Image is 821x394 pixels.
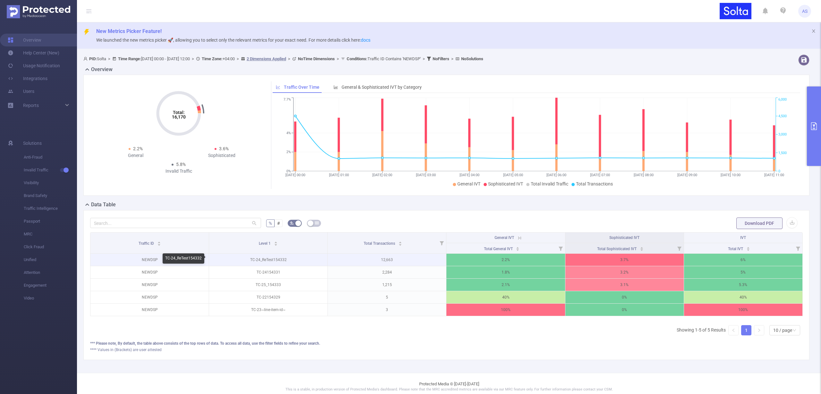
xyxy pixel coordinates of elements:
div: Sort [398,241,402,244]
li: 1 [741,325,751,335]
i: icon: left [732,328,735,332]
div: Sort [274,241,278,244]
span: MRC [24,228,77,241]
a: Reports [23,99,39,112]
p: TC-23~line-item-id~ [209,304,327,316]
div: Sophisticated [179,152,265,159]
i: icon: right [757,328,761,332]
tspan: [DATE] 02:00 [372,173,392,177]
i: Filter menu [437,233,446,253]
span: Solta [DATE] 00:00 - [DATE] 12:00 +04:00 [83,56,483,61]
span: Reports [23,103,39,108]
p: 2.2% [446,254,565,266]
li: Previous Page [728,325,739,335]
p: TC-22154329 [209,291,327,303]
span: 5.8% [176,162,186,167]
p: 2,284 [328,266,446,278]
tspan: 0% [286,169,291,173]
button: Download PDF [736,218,783,229]
span: Traffic ID [139,241,155,246]
i: icon: caret-down [747,248,750,250]
span: Level 1 [259,241,272,246]
p: 2.1% [446,279,565,291]
span: > [421,56,427,61]
tspan: [DATE] 04:00 [459,173,479,177]
span: Visibility [24,176,77,189]
i: icon: caret-up [640,246,644,248]
span: Traffic Intelligence [24,202,77,215]
u: 2 Dimensions Applied [247,56,286,61]
tspan: [DATE] 11:00 [764,173,784,177]
span: Engagement [24,279,77,292]
span: Video [24,292,77,305]
i: Filter menu [675,243,684,253]
button: icon: close [811,28,816,35]
li: Next Page [754,325,764,335]
span: General IVT [495,235,514,240]
a: Usage Notification [8,59,60,72]
tspan: [DATE] 10:00 [721,173,741,177]
div: Sort [746,246,750,250]
span: Click Fraud [24,241,77,253]
span: > [449,56,455,61]
tspan: [DATE] 03:00 [416,173,436,177]
p: TC-24154331 [209,266,327,278]
p: 0% [565,304,684,316]
i: icon: caret-up [516,246,520,248]
p: 12,663 [328,254,446,266]
i: icon: caret-up [747,246,750,248]
tspan: [DATE] 01:00 [329,173,349,177]
tspan: [DATE] 07:00 [590,173,610,177]
tspan: 4% [286,131,291,135]
a: Overview [8,34,41,46]
h2: Overview [91,66,113,73]
i: icon: line-chart [276,85,280,89]
tspan: 1,500 [778,151,787,155]
p: 5.3% [684,279,802,291]
li: Showing 1-5 of 5 Results [677,325,726,335]
p: TC-25_154333 [209,279,327,291]
p: 5 [328,291,446,303]
i: Filter menu [793,243,802,253]
p: NEWDSP [90,291,209,303]
span: 2.2% [133,146,143,151]
span: > [190,56,196,61]
div: **** Values in (Brackets) are user attested [90,347,803,353]
span: Sophisticated IVT [488,181,523,186]
div: Invalid Traffic [136,168,222,175]
i: icon: user [83,57,89,61]
a: docs [361,37,370,43]
tspan: 2% [286,150,291,154]
tspan: [DATE] 05:00 [503,173,523,177]
tspan: 3,000 [778,133,787,137]
i: icon: table [315,221,319,225]
i: icon: caret-down [157,243,161,245]
div: 10 / page [773,325,792,335]
p: This is a stable, in production version of Protected Media's dashboard. Please note that the MRC ... [93,387,805,392]
b: No Filters [433,56,449,61]
span: Attention [24,266,77,279]
i: icon: close [811,29,816,33]
i: icon: caret-up [157,241,161,242]
span: > [106,56,112,61]
span: General IVT [457,181,480,186]
span: Total Transactions [364,241,396,246]
p: 3 [328,304,446,316]
div: General [93,152,179,159]
p: 1.8% [446,266,565,278]
i: icon: caret-up [399,241,402,242]
a: 1 [741,325,751,335]
i: icon: caret-down [399,243,402,245]
span: Traffic Over Time [284,85,319,90]
span: Invalid Traffic [24,164,77,176]
p: NEWDSP [90,279,209,291]
tspan: Total: [173,110,185,115]
span: General & Sophisticated IVT by Category [342,85,422,90]
p: 6% [684,254,802,266]
div: Sort [640,246,644,250]
span: # [277,221,280,226]
span: Anti-Fraud [24,151,77,164]
a: Help Center (New) [8,46,59,59]
span: Total Transactions [576,181,613,186]
span: > [286,56,292,61]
